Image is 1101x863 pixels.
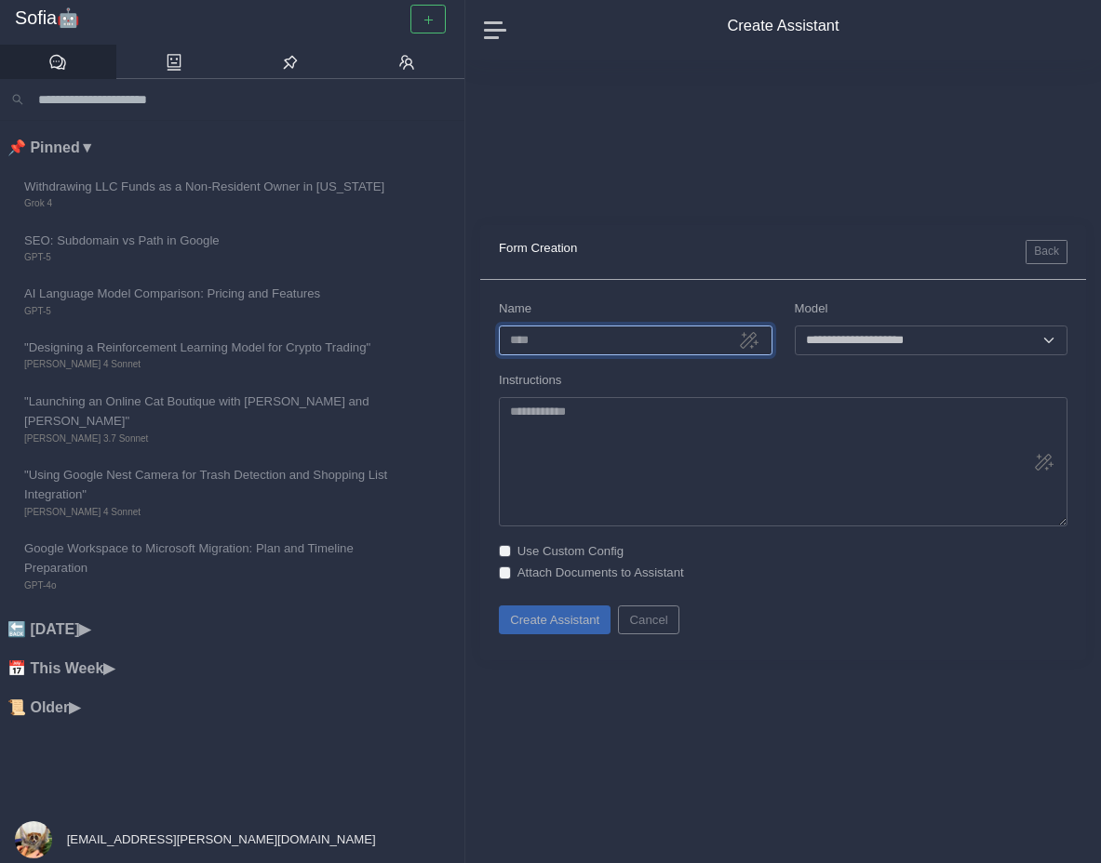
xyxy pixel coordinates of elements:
[24,304,398,319] span: GPT-5
[727,17,839,35] h4: Create Assistant
[7,617,464,642] li: 🔙 [DATE] ▶
[24,357,398,372] span: [PERSON_NAME] 4 Sonnet
[499,299,531,318] label: Name
[15,7,450,30] a: Sofia🤖
[7,696,464,720] li: 📜 Older ▶
[24,177,398,196] span: Withdrawing LLC Funds as a Non-Resident Owner in [US_STATE]
[24,431,398,446] span: [PERSON_NAME] 3.7 Sonnet
[24,505,398,520] span: [PERSON_NAME] 4 Sonnet
[24,578,398,593] span: GPT-4o
[7,657,464,681] li: 📅 This Week ▶
[24,338,398,357] span: "Designing a Reinforcement Learning Model for Crypto Trading"
[24,196,398,211] span: Grok 4
[517,541,624,561] label: Use Custom Config
[618,605,678,634] button: Cancel
[63,832,376,846] span: [EMAIL_ADDRESS][PERSON_NAME][DOMAIN_NAME]
[1026,240,1067,264] button: Back
[499,241,577,256] h5: Form Creation
[24,250,398,265] span: GPT-5
[24,231,398,250] span: SEO: Subdomain vs Path in Google
[24,538,398,578] span: Google Workspace to Microsoft Migration: Plan and Timeline Preparation
[499,370,561,390] label: Instructions
[24,465,398,505] span: "Using Google Nest Camera for Trash Detection and Shopping List Integration"
[517,563,684,582] label: Attach Documents to Assistant
[24,392,398,431] span: "Launching an Online Cat Boutique with [PERSON_NAME] and [PERSON_NAME]"
[795,299,828,318] label: Model
[24,284,398,303] span: AI Language Model Comparison: Pricing and Features
[7,136,464,160] li: 📌 Pinned ▼
[31,86,453,113] input: Search conversations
